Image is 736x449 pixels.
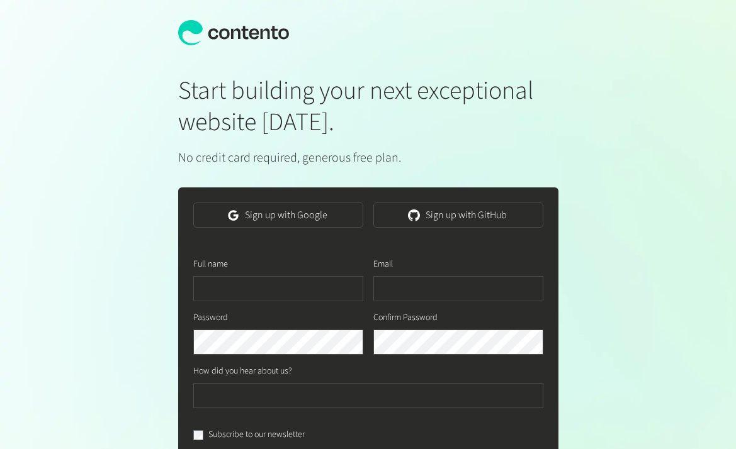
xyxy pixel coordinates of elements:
a: Sign up with GitHub [373,202,543,228]
label: How did you hear about us? [193,365,292,378]
label: Email [373,258,393,271]
a: Sign up with Google [193,202,363,228]
label: Password [193,311,228,324]
label: Full name [193,258,228,271]
label: Confirm Password [373,311,438,324]
h1: Start building your next exceptional website [DATE]. [178,75,558,138]
label: Subscribe to our newsletter [208,428,305,441]
p: No credit card required, generous free plan. [178,148,558,167]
